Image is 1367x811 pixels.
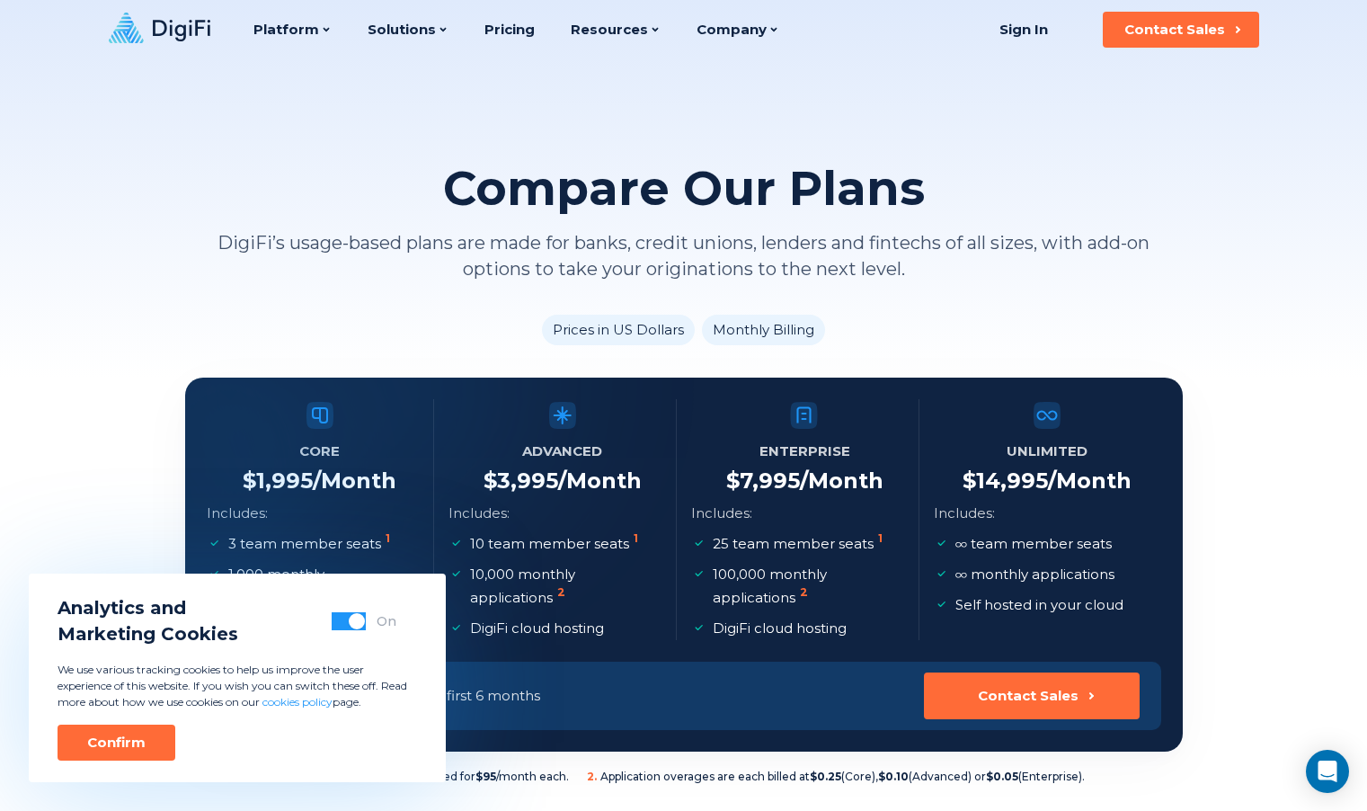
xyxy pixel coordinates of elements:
[386,531,390,545] sup: 1
[955,593,1123,617] p: Self hosted in your cloud
[634,531,638,545] sup: 1
[713,563,901,610] p: 100,000 monthly applications
[475,770,496,783] b: $95
[726,468,883,495] h4: $ 7,995
[262,695,333,709] a: cookies policy
[1048,468,1132,494] span: /Month
[986,770,1018,783] b: $0.05
[470,563,658,610] p: 10,000 monthly applications
[934,502,995,525] p: Includes:
[963,468,1132,495] h4: $ 14,995
[713,617,847,640] p: DigiFi cloud hosting
[87,734,146,752] div: Confirm
[185,230,1183,282] p: DigiFi’s usage-based plans are made for banks, credit unions, lenders and fintechs of all sizes, ...
[1007,439,1087,464] h5: Unlimited
[522,439,602,464] h5: Advanced
[691,502,752,525] p: Includes:
[377,612,396,630] div: On
[58,725,175,761] button: Confirm
[470,617,604,640] p: DigiFi cloud hosting
[978,12,1070,48] a: Sign In
[443,162,925,216] h2: Compare Our Plans
[713,532,886,556] p: 25 team member seats
[58,662,417,710] p: We use various tracking cookies to help us improve the user experience of this website. If you wi...
[587,770,597,783] sup: 2 .
[470,532,642,556] p: 10 team member seats
[58,595,238,621] span: Analytics and
[800,468,883,494] span: /Month
[878,531,883,545] sup: 1
[924,673,1140,719] button: Contact Sales
[978,687,1079,705] div: Contact Sales
[587,770,1085,784] span: Application overages are each billed at (Core), (Advanced) or (Enterprise).
[558,468,642,494] span: /Month
[759,439,850,464] h5: Enterprise
[878,770,909,783] b: $0.10
[557,585,565,599] sup: 2
[955,532,1112,556] p: team member seats
[1124,21,1225,39] div: Contact Sales
[702,315,825,345] li: Monthly Billing
[1103,12,1259,48] button: Contact Sales
[810,770,841,783] b: $0.25
[955,563,1114,586] p: monthly applications
[484,468,642,495] h4: $ 3,995
[800,585,808,599] sup: 2
[58,621,238,647] span: Marketing Cookies
[1306,750,1349,793] div: Open Intercom Messenger
[542,315,695,345] li: Prices in US Dollars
